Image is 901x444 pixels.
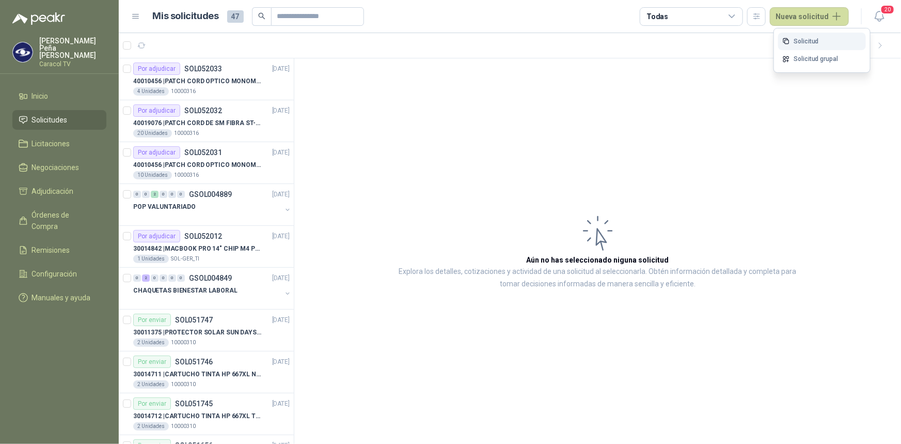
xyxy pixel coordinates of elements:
[133,397,171,410] div: Por enviar
[189,191,232,198] p: GSOL004889
[142,191,150,198] div: 0
[119,58,294,100] a: Por adjudicarSOL052033[DATE] 40010456 |PATCH CORD OPTICO MONOMODO 100MTS4 Unidades10000316
[133,191,141,198] div: 0
[171,339,196,347] p: 10000310
[32,138,70,149] span: Licitaciones
[175,358,213,365] p: SOL051746
[133,87,169,96] div: 4 Unidades
[133,160,262,170] p: 40010456 | PATCH CORD OPTICO MONOMODO 50 MTS
[272,64,290,74] p: [DATE]
[133,328,262,338] p: 30011375 | PROTECTOR SOLAR SUN DAYS LOCION FPS 50 CAJA X 24 UN
[151,274,159,282] div: 0
[12,110,106,130] a: Solicitudes
[39,37,106,59] p: [PERSON_NAME] Peña [PERSON_NAME]
[272,315,290,325] p: [DATE]
[32,90,49,102] span: Inicio
[32,186,74,197] span: Adjudicación
[272,399,290,409] p: [DATE]
[184,65,222,72] p: SOL052033
[171,380,196,389] p: 10000310
[133,370,262,379] p: 30014711 | CARTUCHO TINTA HP 667XL NEGRO
[171,255,199,263] p: SOL-GER_TI
[119,351,294,393] a: Por enviarSOL051746[DATE] 30014711 |CARTUCHO TINTA HP 667XL NEGRO2 Unidades10000310
[133,104,180,117] div: Por adjudicar
[770,7,849,26] button: Nueva solicitud
[133,339,169,347] div: 2 Unidades
[175,316,213,324] p: SOL051747
[272,357,290,367] p: [DATE]
[272,232,290,241] p: [DATE]
[184,149,222,156] p: SOL052031
[133,118,262,128] p: 40019076 | PATCH CORD DE SM FIBRA ST-ST 1 MTS
[133,129,172,137] div: 20 Unidades
[151,191,159,198] div: 2
[119,393,294,435] a: Por enviarSOL051745[DATE] 30014712 |CARTUCHO TINTA HP 667XL TRICOLOR2 Unidades10000310
[171,422,196,431] p: 10000310
[12,12,65,25] img: Logo peakr
[168,274,176,282] div: 0
[32,244,70,256] span: Remisiones
[133,255,169,263] div: 1 Unidades
[177,191,185,198] div: 0
[119,142,294,184] a: Por adjudicarSOL052031[DATE] 40010456 |PATCH CORD OPTICO MONOMODO 50 MTS10 Unidades10000316
[778,33,866,51] a: Solicitud
[870,7,889,26] button: 20
[778,50,866,68] a: Solicitud grupal
[133,272,292,305] a: 0 2 0 0 0 0 GSOL004849[DATE] CHAQUETAS BIENESTAR LABORAL
[171,87,196,96] p: 10000316
[39,61,106,67] p: Caracol TV
[272,273,290,283] p: [DATE]
[119,310,294,351] a: Por enviarSOL051747[DATE] 30011375 |PROTECTOR SOLAR SUN DAYS LOCION FPS 50 CAJA X 24 UN2 Unidades...
[133,230,180,242] div: Por adjudicar
[133,314,171,326] div: Por enviar
[272,106,290,116] p: [DATE]
[398,266,798,290] p: Explora los detalles, cotizaciones y actividad de una solicitud al seleccionarla. Obtén informaci...
[32,292,91,303] span: Manuales y ayuda
[177,274,185,282] div: 0
[272,148,290,158] p: [DATE]
[133,411,262,421] p: 30014712 | CARTUCHO TINTA HP 667XL TRICOLOR
[133,202,196,212] p: POP VALUNTARIADO
[142,274,150,282] div: 2
[527,254,669,266] h3: Aún no has seleccionado niguna solicitud
[133,76,262,86] p: 40010456 | PATCH CORD OPTICO MONOMODO 100MTS
[12,86,106,106] a: Inicio
[133,146,180,159] div: Por adjudicar
[160,274,167,282] div: 0
[133,171,172,179] div: 10 Unidades
[12,264,106,284] a: Configuración
[184,233,222,240] p: SOL052012
[175,400,213,407] p: SOL051745
[227,10,244,23] span: 47
[153,9,219,24] h1: Mis solicitudes
[133,63,180,75] div: Por adjudicar
[12,205,106,236] a: Órdenes de Compra
[32,209,97,232] span: Órdenes de Compra
[258,12,265,20] span: search
[646,11,668,22] div: Todas
[32,268,77,280] span: Configuración
[32,162,80,173] span: Negociaciones
[133,422,169,431] div: 2 Unidades
[272,190,290,200] p: [DATE]
[119,100,294,142] a: Por adjudicarSOL052032[DATE] 40019076 |PATCH CORD DE SM FIBRA ST-ST 1 MTS20 Unidades10000316
[12,181,106,201] a: Adjudicación
[880,5,895,14] span: 20
[12,240,106,260] a: Remisiones
[119,226,294,268] a: Por adjudicarSOL052012[DATE] 30014842 |MACBOOK PRO 14" CHIP M4 PRO 16 GB RAM 1TB1 UnidadesSOL-GER_TI
[13,42,33,62] img: Company Logo
[133,356,171,368] div: Por enviar
[32,114,68,126] span: Solicitudes
[12,288,106,308] a: Manuales y ayuda
[174,129,199,137] p: 10000316
[160,191,167,198] div: 0
[12,134,106,154] a: Licitaciones
[184,107,222,114] p: SOL052032
[133,244,262,254] p: 30014842 | MACBOOK PRO 14" CHIP M4 PRO 16 GB RAM 1TB
[189,274,232,282] p: GSOL004849
[12,158,106,177] a: Negociaciones
[133,380,169,389] div: 2 Unidades
[133,274,141,282] div: 0
[133,286,238,296] p: CHAQUETAS BIENESTAR LABORAL
[133,188,292,221] a: 0 0 2 0 0 0 GSOL004889[DATE] POP VALUNTARIADO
